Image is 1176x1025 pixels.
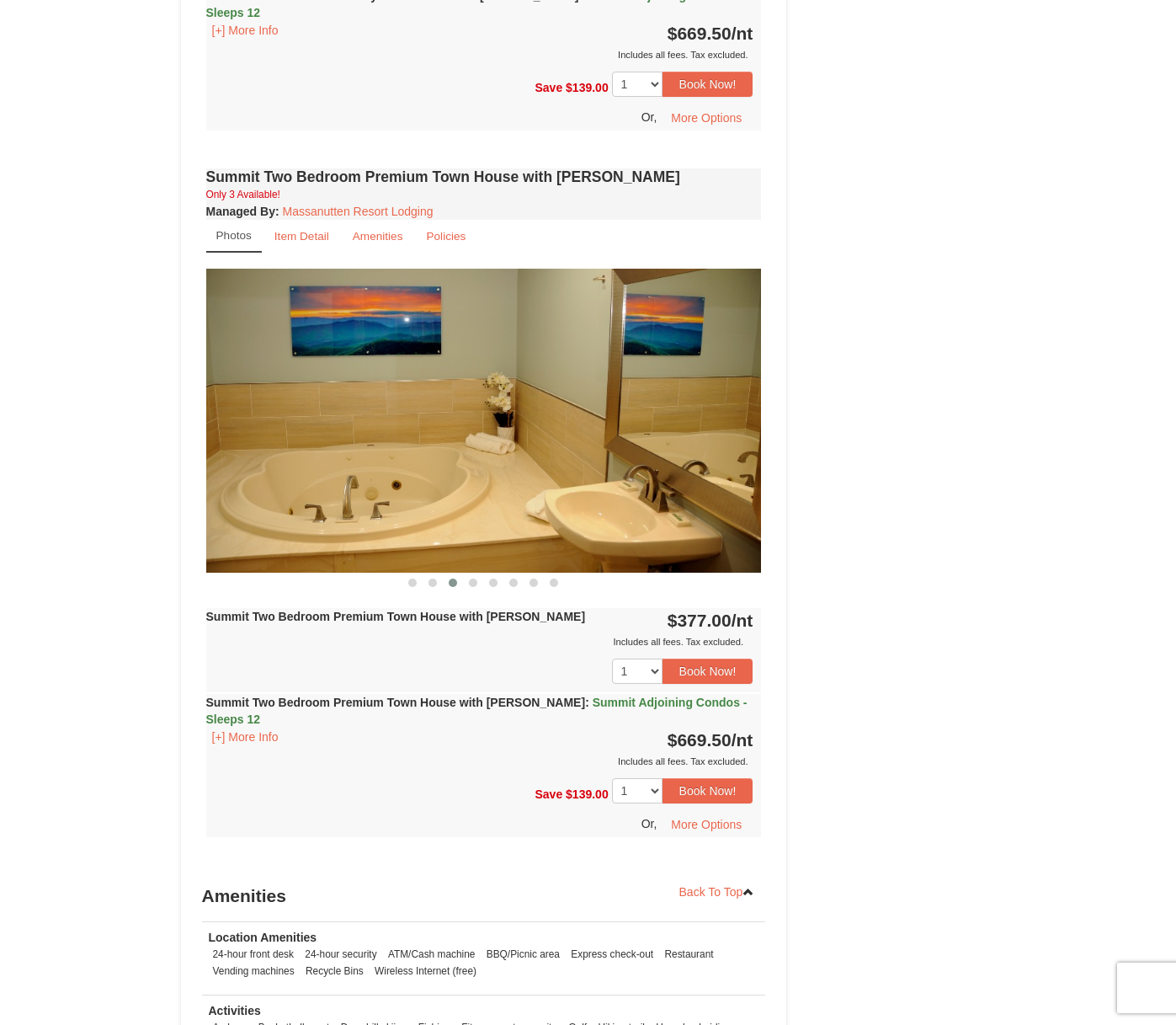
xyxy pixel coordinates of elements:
[668,879,766,905] a: Back To Top
[206,696,748,726] span: Summit Adjoining Condos - Sleeps 12
[535,787,562,801] span: Save
[206,205,275,218] span: Managed By
[206,168,762,185] h4: Summit Two Bedroom Premium Town House with [PERSON_NAME]
[660,946,717,963] li: Restaurant
[732,24,753,43] span: /nt
[353,230,403,243] small: Amenities
[209,963,299,980] li: Vending machines
[668,24,732,43] span: $669.50
[206,269,762,573] img: 18876286-224-db1dbd94.png
[585,696,589,709] span: :
[660,105,753,131] button: More Options
[535,80,562,93] span: Save
[668,611,753,630] strong: $377.00
[415,220,476,253] a: Policies
[206,21,285,40] button: [+] More Info
[662,778,753,803] button: Book Now!
[209,946,299,963] li: 24-hour front desk
[283,205,434,218] a: Massanutten Resort Lodging
[202,879,766,913] h3: Amenities
[567,946,657,963] li: Express check-out
[662,72,753,97] button: Book Now!
[370,963,481,980] li: Wireless Internet (free)
[426,230,466,243] small: Policies
[732,730,753,750] span: /nt
[668,730,732,750] span: $669.50
[301,946,380,963] li: 24-hour security
[209,931,317,944] strong: Location Amenities
[206,633,753,650] div: Includes all fees. Tax excluded.
[566,787,609,801] span: $139.00
[662,659,753,684] button: Book Now!
[641,110,657,124] span: Or,
[206,220,262,253] a: Photos
[482,946,564,963] li: BBQ/Picnic area
[566,80,609,93] span: $139.00
[274,230,329,243] small: Item Detail
[641,817,657,830] span: Or,
[660,812,753,837] button: More Options
[209,1004,261,1017] strong: Activities
[206,46,753,63] div: Includes all fees. Tax excluded.
[263,220,340,253] a: Item Detail
[301,963,368,980] li: Recycle Bins
[384,946,480,963] li: ATM/Cash machine
[206,728,285,746] button: [+] More Info
[206,189,280,200] small: Only 3 Available!
[206,205,279,218] strong: :
[206,610,586,623] strong: Summit Two Bedroom Premium Town House with [PERSON_NAME]
[342,220,414,253] a: Amenities
[206,753,753,770] div: Includes all fees. Tax excluded.
[732,611,753,630] span: /nt
[216,229,252,242] small: Photos
[206,696,748,726] strong: Summit Two Bedroom Premium Town House with [PERSON_NAME]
